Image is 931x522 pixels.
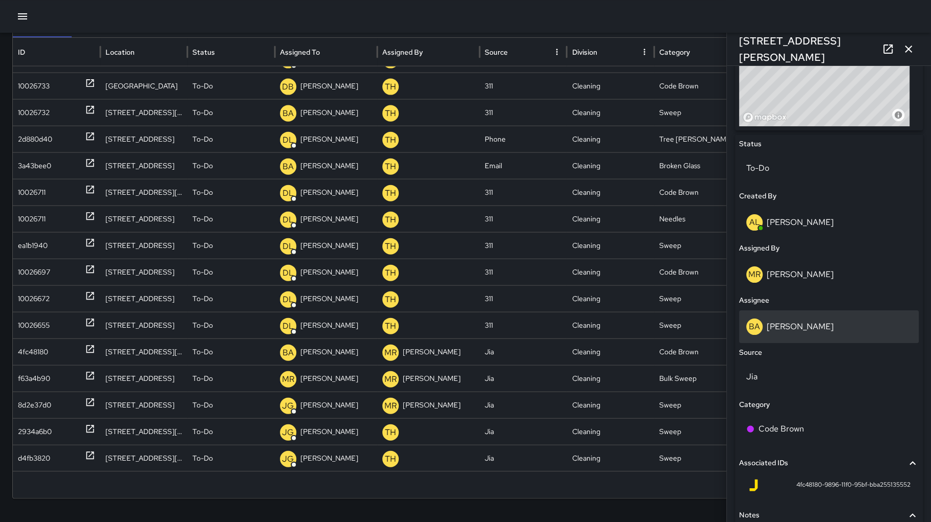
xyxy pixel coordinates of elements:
div: Sweep [654,232,742,259]
div: 311 [480,206,567,232]
div: Bulk Sweep [654,365,742,392]
button: Category column menu [725,45,739,59]
p: TH [385,453,396,465]
div: Sweep [654,418,742,445]
div: Jia [480,418,567,445]
p: TH [385,187,396,199]
div: Code Brown [654,259,742,285]
p: TH [385,214,396,226]
div: Broken Glass [654,152,742,179]
div: Email [480,152,567,179]
div: Cleaning [567,365,654,392]
div: 311 [480,179,567,206]
p: [PERSON_NAME] [300,286,358,312]
div: 1288 Howard Street [100,179,188,206]
p: DL [283,214,294,226]
p: To-Do [192,179,213,206]
p: [PERSON_NAME] [403,392,461,418]
p: [PERSON_NAME] [300,445,358,471]
div: Division [572,48,597,57]
button: Source column menu [550,45,564,59]
p: JG [282,453,294,465]
p: [PERSON_NAME] [403,339,461,365]
div: Cleaning [567,259,654,285]
p: To-Do [192,286,213,312]
p: [PERSON_NAME] [300,392,358,418]
p: TH [385,320,396,332]
div: 311 [480,99,567,126]
p: DL [283,293,294,306]
p: TH [385,161,396,173]
p: TH [385,81,396,93]
p: TH [385,134,396,146]
div: 311 [480,73,567,99]
p: [PERSON_NAME] [300,126,358,152]
div: Assigned By [382,48,423,57]
p: [PERSON_NAME] [300,366,358,392]
div: 61 Grace Street [100,126,188,152]
div: 10026732 [18,100,50,126]
p: TH [385,107,396,120]
div: Cleaning [567,338,654,365]
div: 786 Minna Street [100,259,188,285]
p: DL [283,187,294,199]
div: Jia [480,445,567,471]
div: Cleaning [567,206,654,232]
div: 788 Minna Street [100,312,188,338]
div: 586 Minna Street [100,152,188,179]
p: TH [385,293,396,306]
p: MR [384,373,397,385]
div: 8d2e37d0 [18,392,51,418]
div: Sweep [654,99,742,126]
div: Cleaning [567,126,654,152]
p: JG [282,426,294,439]
div: Phone [480,126,567,152]
div: 785 Brannan Street [100,418,188,445]
div: Sweep [654,445,742,471]
div: Code Brown [654,179,742,206]
p: [PERSON_NAME] [300,179,358,206]
p: To-Do [192,73,213,99]
p: To-Do [192,126,213,152]
p: To-Do [192,259,213,285]
div: Jia [480,365,567,392]
div: 10026711 [18,206,46,232]
div: 10026733 [18,73,50,99]
p: DB [282,81,294,93]
div: Code Brown [654,73,742,99]
div: Sweep [654,312,742,338]
div: Cleaning [567,312,654,338]
div: Cleaning [567,285,654,312]
div: Location [105,48,135,57]
p: BA [283,107,294,120]
p: [PERSON_NAME] [300,100,358,126]
div: 1047 Minna Street [100,73,188,99]
div: 251 9th Street [100,232,188,259]
p: MR [282,373,294,385]
div: Jia [480,338,567,365]
p: To-Do [192,233,213,259]
div: ID [18,48,25,57]
p: To-Do [192,366,213,392]
div: Tree Wells [654,126,742,152]
p: [PERSON_NAME] [300,206,358,232]
p: [PERSON_NAME] [300,339,358,365]
p: To-Do [192,153,213,179]
p: DL [283,267,294,279]
div: 650 7th Street [100,392,188,418]
div: 10026697 [18,259,50,285]
p: [PERSON_NAME] [300,153,358,179]
div: 10026711 [18,179,46,206]
p: MR [384,347,397,359]
div: 3a43bee0 [18,153,51,179]
div: ea1b1940 [18,233,48,259]
p: TH [385,240,396,253]
p: DL [283,134,294,146]
p: [PERSON_NAME] [300,419,358,445]
p: [PERSON_NAME] [403,366,461,392]
div: 311 [480,312,567,338]
div: 2934a6b0 [18,419,52,445]
div: 311 [480,259,567,285]
p: TH [385,267,396,279]
div: 10026655 [18,312,50,338]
